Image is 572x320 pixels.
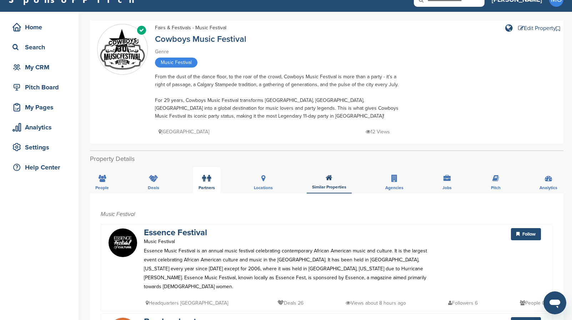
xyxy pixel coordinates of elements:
[144,237,207,246] p: Music Festival
[7,99,71,115] a: My Pages
[7,59,71,75] a: My CRM
[442,186,452,190] span: Jobs
[97,25,147,75] img: Sponsorpitch & Cowboys Music Festival
[254,186,273,190] span: Locations
[518,25,556,31] a: Edit Property
[7,159,71,176] a: Help Center
[155,48,405,56] div: Genre
[109,228,137,257] img: Yiv9g f7 400x400
[385,186,403,190] span: Agencies
[11,21,71,34] div: Home
[11,61,71,74] div: My CRM
[155,24,226,32] div: Fairs & Festivals - Music Festival
[155,73,405,120] div: From the dust of the dance floor, to the roar of the crowd, Cowboys Music Festival is more than a...
[144,246,436,291] p: Essence Music Festival is an annual music festival celebrating contemporary African American musi...
[346,299,406,307] p: Views about 8 hours ago
[90,154,563,164] h2: Property Details
[520,299,545,307] p: People 0
[144,227,207,238] a: Essence Festival
[159,127,209,136] p: [GEOGRAPHIC_DATA]
[277,299,303,307] p: Deals 26
[146,299,228,307] p: Headquarters [GEOGRAPHIC_DATA]
[95,186,109,190] span: People
[448,299,478,307] p: Followers 6
[312,185,346,189] span: Similar Properties
[540,186,557,190] span: Analytics
[148,186,159,190] span: Deals
[522,231,536,237] span: Follow
[7,119,71,136] a: Analytics
[199,186,215,190] span: Partners
[101,211,553,217] div: Music Festival
[11,41,71,54] div: Search
[11,121,71,134] div: Analytics
[491,186,501,190] span: Pitch
[11,161,71,174] div: Help Center
[543,291,566,314] iframe: Button to launch messaging window
[7,19,71,35] a: Home
[11,81,71,94] div: Pitch Board
[7,39,71,55] a: Search
[11,141,71,154] div: Settings
[155,58,197,68] span: Music Festival
[511,228,541,240] a: Follow
[7,79,71,95] a: Pitch Board
[366,127,390,136] p: 12 Views
[155,34,246,44] a: Cowboys Music Festival
[11,101,71,114] div: My Pages
[7,139,71,156] a: Settings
